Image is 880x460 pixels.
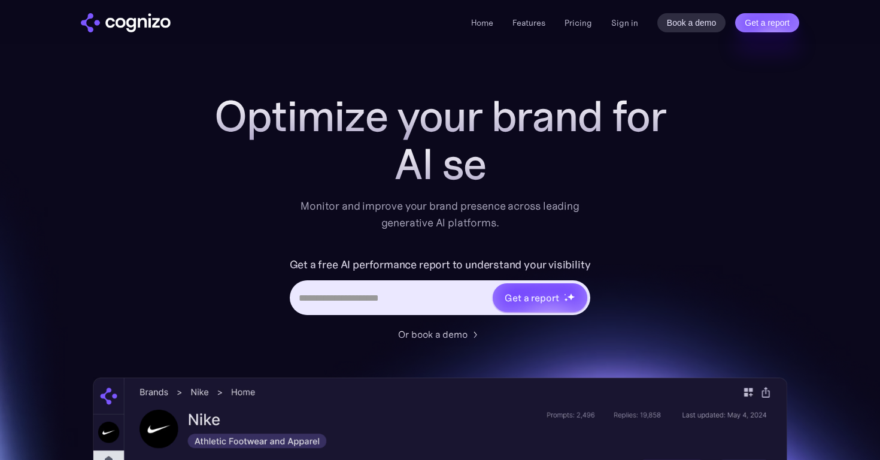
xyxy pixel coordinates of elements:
[512,17,545,28] a: Features
[491,282,588,313] a: Get a reportstarstarstar
[290,255,591,274] label: Get a free AI performance report to understand your visibility
[81,13,171,32] img: cognizo logo
[564,298,568,302] img: star
[611,16,638,30] a: Sign in
[564,293,566,295] img: star
[567,293,575,301] img: star
[201,140,679,188] div: AI se
[735,13,799,32] a: Get a report
[201,92,679,140] h1: Optimize your brand for
[398,327,468,341] div: Or book a demo
[290,255,591,321] form: Hero URL Input Form
[81,13,171,32] a: home
[565,17,592,28] a: Pricing
[293,198,587,231] div: Monitor and improve your brand presence across leading generative AI platforms.
[471,17,493,28] a: Home
[505,290,559,305] div: Get a report
[657,13,726,32] a: Book a demo
[398,327,482,341] a: Or book a demo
